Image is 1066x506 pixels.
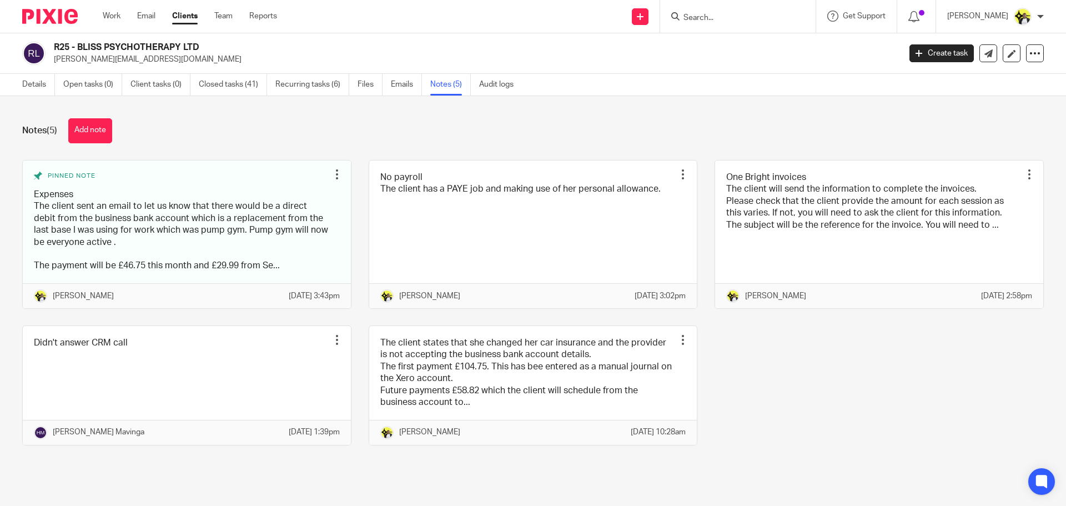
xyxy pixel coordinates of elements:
[22,42,46,65] img: svg%3E
[103,11,120,22] a: Work
[53,427,144,438] p: [PERSON_NAME] Mavinga
[380,289,394,303] img: Carine-Starbridge.jpg
[275,74,349,96] a: Recurring tasks (6)
[479,74,522,96] a: Audit logs
[843,12,886,20] span: Get Support
[380,426,394,439] img: Carine-Starbridge.jpg
[47,126,57,135] span: (5)
[137,11,155,22] a: Email
[726,289,740,303] img: Carine-Starbridge.jpg
[22,74,55,96] a: Details
[214,11,233,22] a: Team
[68,118,112,143] button: Add note
[63,74,122,96] a: Open tasks (0)
[22,125,57,137] h1: Notes
[34,289,47,303] img: Carine-Starbridge.jpg
[391,74,422,96] a: Emails
[1014,8,1032,26] img: Carine-Starbridge.jpg
[631,427,686,438] p: [DATE] 10:28am
[745,290,806,302] p: [PERSON_NAME]
[22,9,78,24] img: Pixie
[289,290,340,302] p: [DATE] 3:43pm
[909,44,974,62] a: Create task
[199,74,267,96] a: Closed tasks (41)
[34,172,329,181] div: Pinned note
[947,11,1008,22] p: [PERSON_NAME]
[249,11,277,22] a: Reports
[54,54,893,65] p: [PERSON_NAME][EMAIL_ADDRESS][DOMAIN_NAME]
[981,290,1032,302] p: [DATE] 2:58pm
[172,11,198,22] a: Clients
[358,74,383,96] a: Files
[635,290,686,302] p: [DATE] 3:02pm
[399,427,460,438] p: [PERSON_NAME]
[130,74,190,96] a: Client tasks (0)
[682,13,782,23] input: Search
[430,74,471,96] a: Notes (5)
[289,427,340,438] p: [DATE] 1:39pm
[53,290,114,302] p: [PERSON_NAME]
[399,290,460,302] p: [PERSON_NAME]
[34,426,47,439] img: svg%3E
[54,42,725,53] h2: R25 - BLISS PSYCHOTHERAPY LTD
